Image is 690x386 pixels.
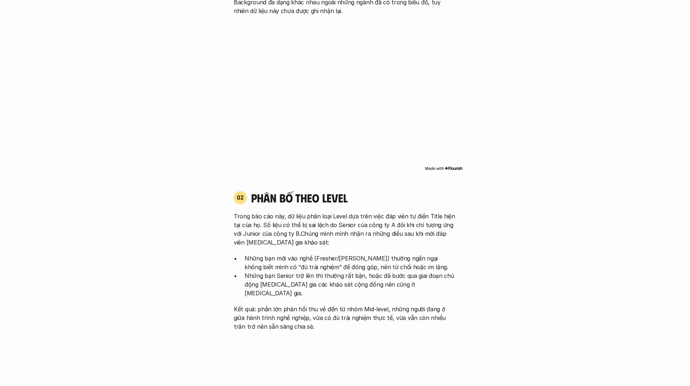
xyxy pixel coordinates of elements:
[245,271,456,297] p: Những bạn Senior trở lên thì thường rất bận, hoặc đã bước qua giai đoạn chủ động [MEDICAL_DATA] g...
[234,212,456,247] p: Trong báo cáo này, dữ liệu phân loại Level dựa trên việc đáp viên tự điền Title hiện tại của họ. ...
[227,26,463,164] iframe: Interactive or visual content
[425,165,463,171] img: Made with Flourish
[234,305,456,331] p: Kết quả: phần lớn phản hồi thu về đến từ nhóm Mid-level, những người đang ở giữa hành trình nghề ...
[237,194,244,200] p: 02
[245,254,456,271] p: Những bạn mới vào nghề (Fresher/[PERSON_NAME]) thường ngần ngại không biết mình có “đủ trải nghiệ...
[251,191,456,205] h4: phân bố theo Level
